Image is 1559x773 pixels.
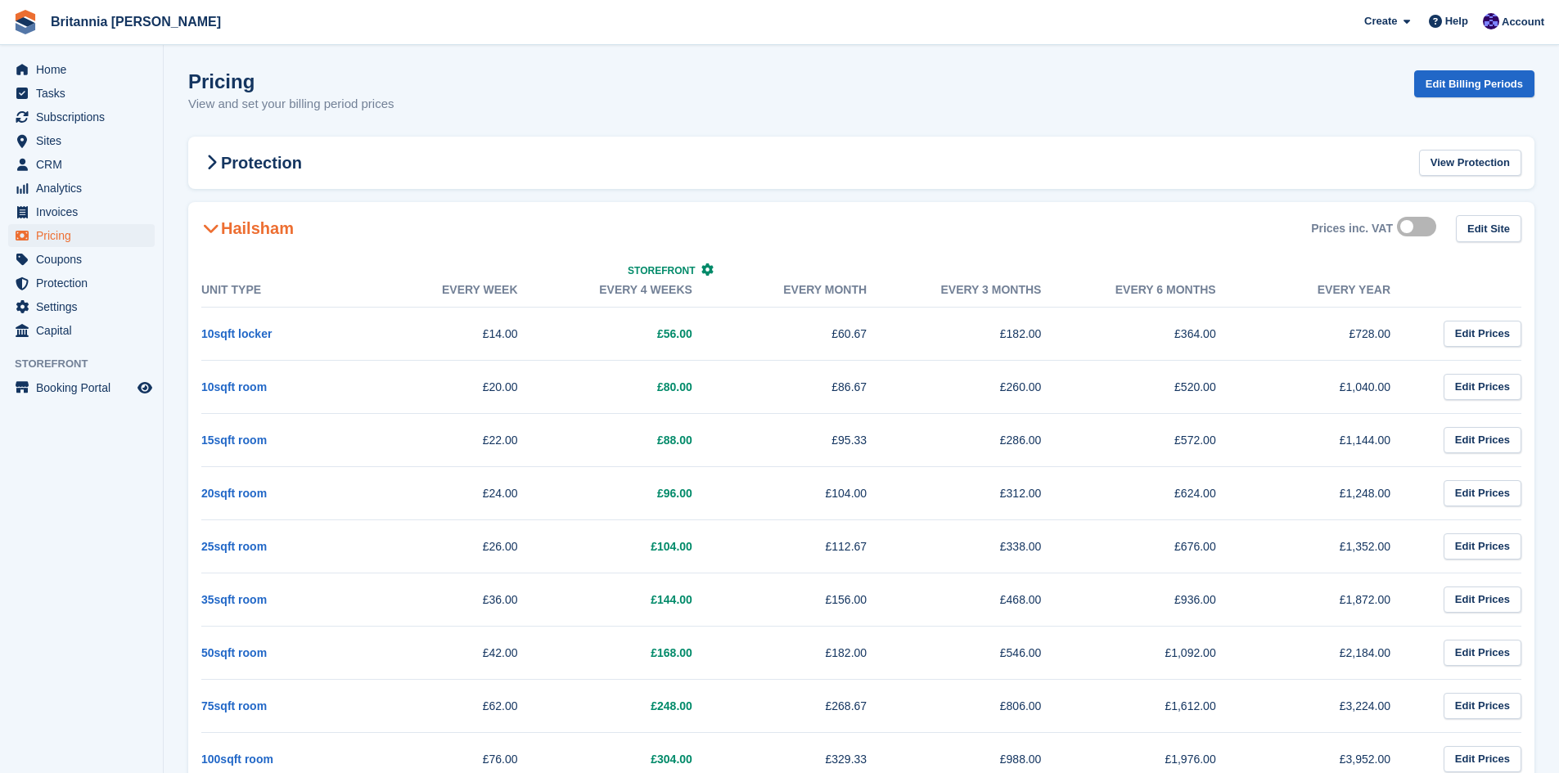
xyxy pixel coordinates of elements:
[725,413,899,466] td: £95.33
[551,360,725,413] td: £80.00
[1419,150,1521,177] a: View Protection
[551,413,725,466] td: £88.00
[36,106,134,128] span: Subscriptions
[8,376,155,399] a: menu
[8,319,155,342] a: menu
[36,58,134,81] span: Home
[1502,14,1544,30] span: Account
[188,70,394,92] h1: Pricing
[36,272,134,294] span: Protection
[1074,413,1248,466] td: £572.00
[201,434,267,447] a: 15sqft room
[551,273,725,308] th: Every 4 weeks
[201,153,302,173] h2: Protection
[899,360,1074,413] td: £260.00
[36,376,134,399] span: Booking Portal
[36,319,134,342] span: Capital
[1444,640,1521,667] a: Edit Prices
[551,573,725,626] td: £144.00
[1249,307,1423,360] td: £728.00
[36,248,134,271] span: Coupons
[8,272,155,294] a: menu
[899,466,1074,519] td: £312.00
[36,129,134,152] span: Sites
[899,626,1074,679] td: £546.00
[8,153,155,176] a: menu
[1444,746,1521,773] a: Edit Prices
[1074,626,1248,679] td: £1,092.00
[725,519,899,573] td: £112.67
[1444,533,1521,560] a: Edit Prices
[1311,222,1393,236] div: Prices inc. VAT
[8,295,155,318] a: menu
[551,307,725,360] td: £56.00
[1249,573,1423,626] td: £1,872.00
[8,177,155,200] a: menu
[1444,374,1521,401] a: Edit Prices
[1249,466,1423,519] td: £1,248.00
[725,466,899,519] td: £104.00
[1444,693,1521,720] a: Edit Prices
[376,466,550,519] td: £24.00
[8,129,155,152] a: menu
[1364,13,1397,29] span: Create
[1249,273,1423,308] th: Every year
[36,200,134,223] span: Invoices
[201,218,294,238] h2: Hailsham
[1444,321,1521,348] a: Edit Prices
[376,626,550,679] td: £42.00
[1456,215,1521,242] a: Edit Site
[1249,360,1423,413] td: £1,040.00
[13,10,38,34] img: stora-icon-8386f47178a22dfd0bd8f6a31ec36ba5ce8667c1dd55bd0f319d3a0aa187defe.svg
[1074,273,1248,308] th: Every 6 months
[8,248,155,271] a: menu
[376,273,550,308] th: Every week
[551,626,725,679] td: £168.00
[376,307,550,360] td: £14.00
[8,200,155,223] a: menu
[201,380,267,393] a: 10sqft room
[201,593,267,606] a: 35sqft room
[899,519,1074,573] td: £338.00
[1249,413,1423,466] td: £1,144.00
[899,413,1074,466] td: £286.00
[1074,360,1248,413] td: £520.00
[1074,519,1248,573] td: £676.00
[201,699,267,712] a: 75sqft room
[899,273,1074,308] th: Every 3 months
[1249,626,1423,679] td: £2,184.00
[1249,519,1423,573] td: £1,352.00
[899,573,1074,626] td: £468.00
[1444,586,1521,613] a: Edit Prices
[201,273,376,308] th: Unit Type
[725,307,899,360] td: £60.67
[1444,480,1521,507] a: Edit Prices
[1074,466,1248,519] td: £624.00
[376,413,550,466] td: £22.00
[8,58,155,81] a: menu
[551,679,725,732] td: £248.00
[135,378,155,398] a: Preview store
[1074,679,1248,732] td: £1,612.00
[188,95,394,114] p: View and set your billing period prices
[1249,679,1423,732] td: £3,224.00
[36,82,134,105] span: Tasks
[201,327,272,340] a: 10sqft locker
[1483,13,1499,29] img: Tina Tyson
[1444,427,1521,454] a: Edit Prices
[628,265,695,276] span: Storefront
[899,307,1074,360] td: £182.00
[725,679,899,732] td: £268.67
[376,679,550,732] td: £62.00
[8,106,155,128] a: menu
[551,519,725,573] td: £104.00
[376,519,550,573] td: £26.00
[551,466,725,519] td: £96.00
[36,224,134,247] span: Pricing
[376,360,550,413] td: £20.00
[36,295,134,318] span: Settings
[628,265,714,276] a: Storefront
[725,273,899,308] th: Every month
[201,753,273,766] a: 100sqft room
[36,153,134,176] span: CRM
